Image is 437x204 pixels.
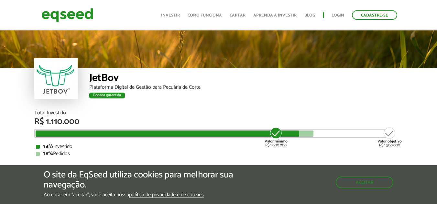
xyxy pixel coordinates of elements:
a: Blog [304,13,315,17]
div: Investido [36,144,401,149]
strong: 78% [43,149,53,158]
div: R$ 1.000.000 [264,127,288,147]
a: Aprenda a investir [253,13,297,17]
strong: Valor objetivo [377,138,402,144]
div: R$ 1.500.000 [377,127,402,147]
img: EqSeed [41,6,93,24]
p: Ao clicar em "aceitar", você aceita nossa . [44,192,253,198]
a: Login [332,13,344,17]
div: Plataforma Digital de Gestão para Pecuária de Corte [89,85,403,90]
strong: 74% [43,142,53,151]
a: Captar [230,13,246,17]
div: R$ 1.110.000 [34,118,403,126]
div: Pedidos [36,151,401,156]
div: Rodada garantida [89,93,125,98]
div: Total Investido [34,110,403,116]
a: Investir [161,13,180,17]
a: política de privacidade e de cookies [129,192,204,198]
a: Cadastre-se [352,10,397,20]
button: Aceitar [336,176,393,188]
strong: Valor mínimo [265,138,288,144]
h5: O site da EqSeed utiliza cookies para melhorar sua navegação. [44,170,253,190]
div: JetBov [89,73,403,85]
a: Como funciona [188,13,222,17]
